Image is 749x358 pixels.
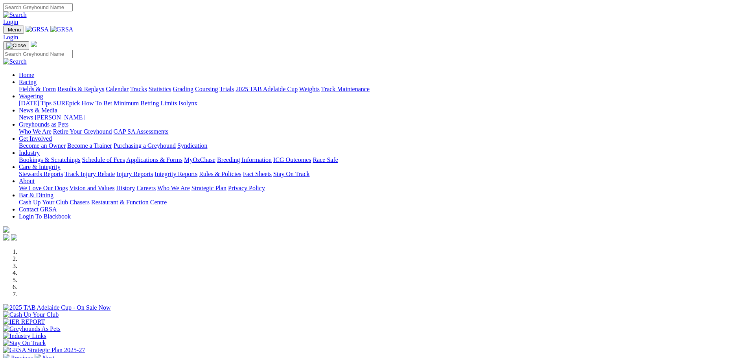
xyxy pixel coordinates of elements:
img: Stay On Track [3,340,46,347]
a: Tracks [130,86,147,92]
a: Wagering [19,93,43,99]
a: Vision and Values [69,185,114,191]
img: logo-grsa-white.png [3,226,9,233]
img: Cash Up Your Club [3,311,59,318]
img: Search [3,11,27,18]
a: How To Bet [82,100,112,106]
a: ICG Outcomes [273,156,311,163]
a: Fields & Form [19,86,56,92]
img: twitter.svg [11,234,17,241]
a: Rules & Policies [199,171,241,177]
a: Greyhounds as Pets [19,121,68,128]
a: Stewards Reports [19,171,63,177]
a: Race Safe [313,156,338,163]
a: Login To Blackbook [19,213,71,220]
a: MyOzChase [184,156,215,163]
a: 2025 TAB Adelaide Cup [236,86,298,92]
a: News [19,114,33,121]
img: Greyhounds As Pets [3,325,61,332]
img: GRSA Strategic Plan 2025-27 [3,347,85,354]
a: Purchasing a Greyhound [114,142,176,149]
a: Schedule of Fees [82,156,125,163]
a: Injury Reports [116,171,153,177]
a: Racing [19,79,37,85]
a: Industry [19,149,40,156]
a: Stay On Track [273,171,309,177]
span: Menu [8,27,21,33]
a: Login [3,34,18,40]
a: Syndication [177,142,207,149]
a: History [116,185,135,191]
input: Search [3,3,73,11]
a: Strategic Plan [191,185,226,191]
a: Track Maintenance [321,86,370,92]
a: Careers [136,185,156,191]
a: Cash Up Your Club [19,199,68,206]
div: About [19,185,746,192]
a: Coursing [195,86,218,92]
a: Home [19,72,34,78]
a: Results & Replays [57,86,104,92]
a: Statistics [149,86,171,92]
a: Contact GRSA [19,206,57,213]
img: logo-grsa-white.png [31,41,37,47]
button: Toggle navigation [3,26,24,34]
img: 2025 TAB Adelaide Cup - On Sale Now [3,304,111,311]
a: Weights [299,86,320,92]
a: Grading [173,86,193,92]
a: Become a Trainer [67,142,112,149]
img: GRSA [26,26,49,33]
input: Search [3,50,73,58]
a: Trials [219,86,234,92]
a: About [19,178,35,184]
div: Wagering [19,100,746,107]
a: We Love Our Dogs [19,185,68,191]
div: Racing [19,86,746,93]
a: Login [3,18,18,25]
a: Get Involved [19,135,52,142]
a: Minimum Betting Limits [114,100,177,106]
a: [PERSON_NAME] [35,114,85,121]
button: Toggle navigation [3,41,29,50]
a: Applications & Forms [126,156,182,163]
a: Chasers Restaurant & Function Centre [70,199,167,206]
a: Retire Your Greyhound [53,128,112,135]
div: Get Involved [19,142,746,149]
img: Industry Links [3,332,46,340]
a: Care & Integrity [19,163,61,170]
div: News & Media [19,114,746,121]
a: Fact Sheets [243,171,272,177]
div: Bar & Dining [19,199,746,206]
a: Calendar [106,86,129,92]
a: Bookings & Scratchings [19,156,80,163]
img: GRSA [50,26,74,33]
a: SUREpick [53,100,80,106]
div: Care & Integrity [19,171,746,178]
a: Who We Are [19,128,52,135]
a: Privacy Policy [228,185,265,191]
a: Who We Are [157,185,190,191]
img: Search [3,58,27,65]
a: GAP SA Assessments [114,128,169,135]
a: Track Injury Rebate [64,171,115,177]
a: Integrity Reports [155,171,197,177]
a: Bar & Dining [19,192,53,198]
div: Greyhounds as Pets [19,128,746,135]
img: IER REPORT [3,318,45,325]
div: Industry [19,156,746,163]
a: Breeding Information [217,156,272,163]
img: facebook.svg [3,234,9,241]
a: Become an Owner [19,142,66,149]
a: [DATE] Tips [19,100,52,106]
img: Close [6,42,26,49]
a: News & Media [19,107,57,114]
a: Isolynx [179,100,197,106]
